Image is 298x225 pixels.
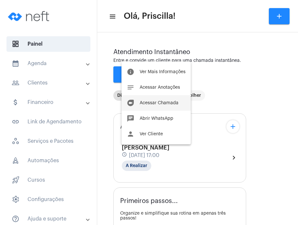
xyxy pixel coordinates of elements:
[127,84,134,91] mat-icon: notes
[140,70,186,74] span: Ver Mais Informações
[127,115,134,122] mat-icon: chat
[140,85,180,90] span: Acessar Anotações
[140,116,173,121] span: Abrir WhatsApp
[127,99,134,107] mat-icon: duo
[127,130,134,138] mat-icon: person
[127,68,134,76] mat-icon: info
[140,132,163,136] span: Ver Cliente
[140,101,178,105] span: Acessar Chamada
